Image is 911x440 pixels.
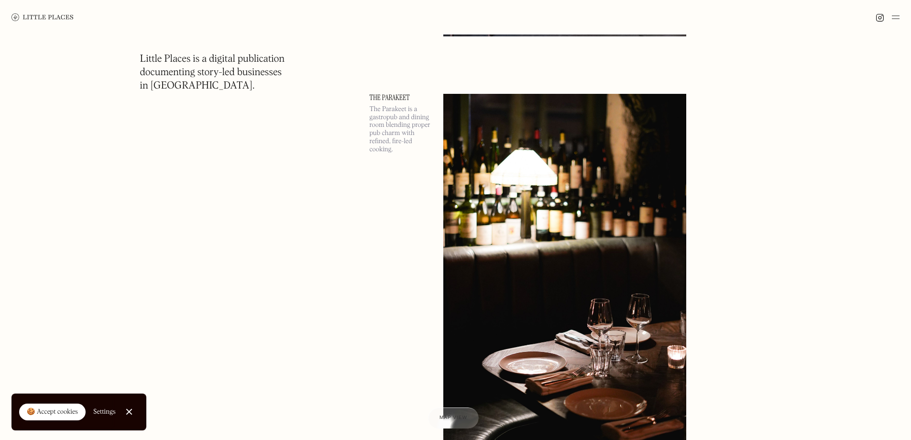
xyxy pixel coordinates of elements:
a: Close Cookie Popup [120,402,139,421]
a: Map view [428,407,479,429]
div: 🍪 Accept cookies [27,407,78,417]
p: The Parakeet is a gastropub and dining room blending proper pub charm with refined, fire-led cook... [370,105,432,154]
a: The Parakeet [370,94,432,102]
span: Map view [439,415,467,420]
h1: Little Places is a digital publication documenting story-led businesses in [GEOGRAPHIC_DATA]. [140,53,285,93]
a: Settings [93,401,116,423]
a: 🍪 Accept cookies [19,404,86,421]
div: Settings [93,408,116,415]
